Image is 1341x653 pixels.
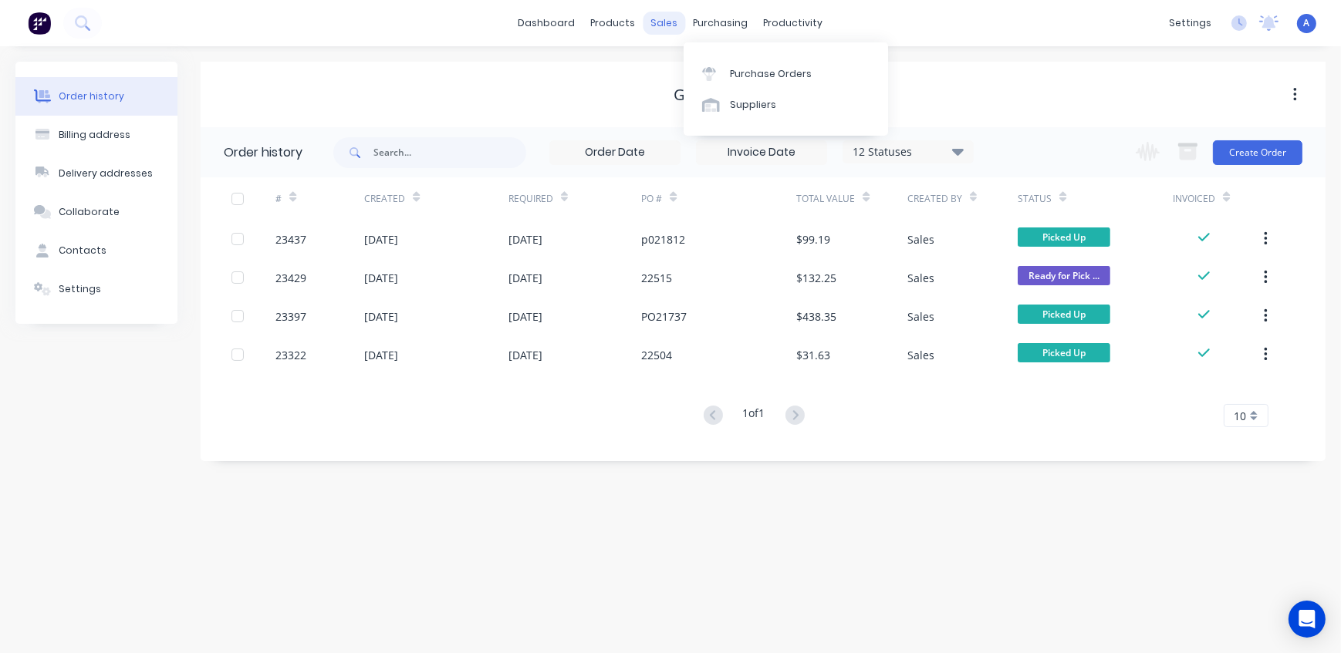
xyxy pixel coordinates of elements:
button: Collaborate [15,193,177,231]
button: Delivery addresses [15,154,177,193]
div: Created [364,177,508,220]
div: Sales [907,308,934,325]
div: 12 Statuses [843,143,973,160]
div: $31.63 [796,347,830,363]
div: settings [1161,12,1219,35]
div: [DATE] [364,308,398,325]
div: sales [643,12,686,35]
div: 23397 [275,308,306,325]
button: Settings [15,270,177,308]
div: Sales [907,231,934,247]
div: [DATE] [364,231,398,247]
div: 23322 [275,347,306,363]
div: Created By [907,192,962,206]
div: Contacts [59,244,106,257]
div: $132.25 [796,270,836,286]
div: Invoiced [1173,192,1215,206]
div: Required [508,192,553,206]
span: Ready for Pick ... [1018,266,1110,285]
div: [DATE] [508,347,542,363]
div: purchasing [686,12,756,35]
div: Total Value [796,177,907,220]
div: Open Intercom Messenger [1289,601,1326,638]
a: Suppliers [684,89,888,120]
div: Order history [59,89,124,103]
a: Purchase Orders [684,58,888,89]
div: PO # [641,192,662,206]
input: Invoice Date [697,141,826,164]
div: Required [508,177,641,220]
div: Glenside Engineering [674,86,853,104]
span: Picked Up [1018,227,1110,247]
div: Settings [59,282,101,296]
div: 22504 [641,347,672,363]
div: $438.35 [796,308,836,325]
div: [DATE] [364,270,398,286]
div: Created By [907,177,1018,220]
div: PO # [641,177,796,220]
div: PO21737 [641,308,687,325]
div: Purchase Orders [730,67,812,81]
div: Invoiced [1173,177,1262,220]
button: Contacts [15,231,177,270]
button: Order history [15,77,177,116]
input: Search... [373,137,526,168]
div: p021812 [641,231,685,247]
a: dashboard [511,12,583,35]
div: Order history [224,143,302,162]
div: Total Value [796,192,855,206]
div: $99.19 [796,231,830,247]
button: Create Order [1213,140,1302,165]
div: Sales [907,270,934,286]
div: Collaborate [59,205,120,219]
div: 23429 [275,270,306,286]
div: [DATE] [508,231,542,247]
div: # [275,177,364,220]
div: Billing address [59,128,130,142]
div: [DATE] [508,270,542,286]
div: 22515 [641,270,672,286]
div: [DATE] [364,347,398,363]
div: Status [1018,177,1173,220]
div: Sales [907,347,934,363]
span: A [1304,16,1310,30]
input: Order Date [550,141,680,164]
div: [DATE] [508,308,542,325]
div: 23437 [275,231,306,247]
img: Factory [28,12,51,35]
div: Suppliers [730,98,776,112]
button: Billing address [15,116,177,154]
div: Delivery addresses [59,167,153,180]
div: products [583,12,643,35]
div: 1 of 1 [743,405,765,427]
div: productivity [756,12,831,35]
div: Status [1018,192,1052,206]
div: # [275,192,282,206]
span: Picked Up [1018,343,1110,362]
span: 10 [1234,408,1246,424]
span: Picked Up [1018,305,1110,324]
div: Created [364,192,405,206]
